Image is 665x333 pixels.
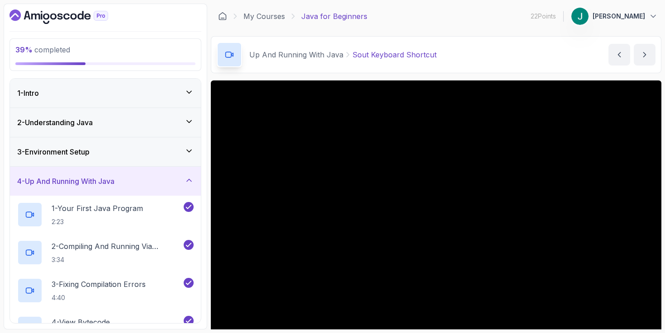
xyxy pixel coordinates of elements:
h3: 1 - Intro [17,88,39,98]
a: Dashboard [9,9,129,24]
p: 4 - View Bytecode [52,317,110,328]
button: 3-Fixing Compilation Errors4:40 [17,278,194,303]
p: [PERSON_NAME] [593,12,645,21]
p: Up And Running With Java [249,49,343,60]
p: Java for Beginners [301,11,367,22]
img: user profile image [571,8,589,25]
span: completed [15,45,70,54]
p: 1 - Your First Java Program [52,203,143,214]
h3: 4 - Up And Running With Java [17,176,114,187]
button: next content [634,44,655,66]
button: 1-Intro [10,79,201,108]
button: user profile image[PERSON_NAME] [571,7,658,25]
button: 2-Compiling And Running Via Terminal3:34 [17,240,194,265]
p: 22 Points [531,12,556,21]
p: Sout Keyboard Shortcut [352,49,437,60]
button: 3-Environment Setup [10,137,201,166]
button: previous content [608,44,630,66]
span: 39 % [15,45,33,54]
button: 2-Understanding Java [10,108,201,137]
a: My Courses [243,11,285,22]
a: Dashboard [218,12,227,21]
button: 4-Up And Running With Java [10,167,201,196]
h3: 2 - Understanding Java [17,117,93,128]
p: 2:23 [52,217,143,226]
h3: 3 - Environment Setup [17,146,90,157]
button: 1-Your First Java Program2:23 [17,202,194,227]
p: 4:40 [52,293,146,302]
p: 3 - Fixing Compilation Errors [52,279,146,290]
p: 3:34 [52,255,182,264]
p: 2 - Compiling And Running Via Terminal [52,241,182,252]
